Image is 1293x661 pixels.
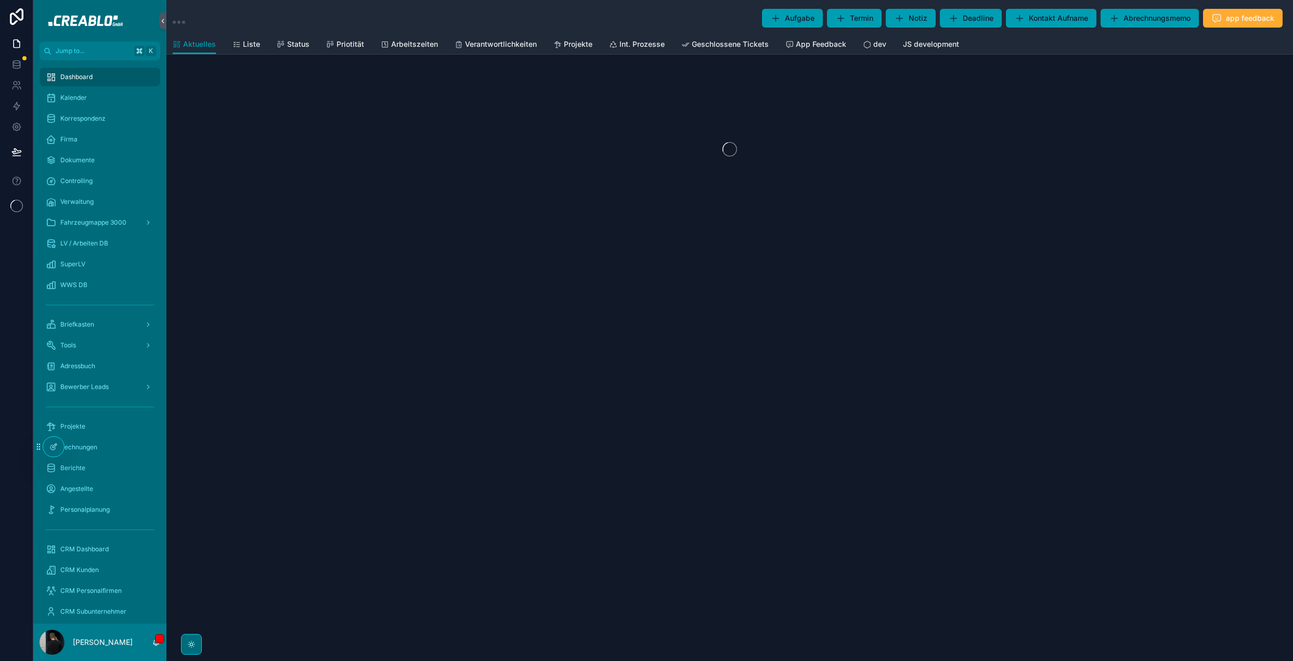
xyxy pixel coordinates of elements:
span: Int. Prozesse [619,39,665,49]
button: app feedback [1203,9,1283,28]
span: Aufgabe [785,13,814,23]
a: Dashboard [40,68,160,86]
span: Geschlossene Tickets [692,39,769,49]
p: [PERSON_NAME] [73,637,133,647]
span: Tools [60,341,76,349]
span: Projekte [564,39,592,49]
a: Adressbuch [40,357,160,375]
span: app feedback [1226,13,1274,23]
span: Bewerber Leads [60,383,109,391]
a: Verantwortlichkeiten [455,35,537,56]
a: Firma [40,130,160,149]
span: Status [287,39,309,49]
a: LV / Arbeiten DB [40,234,160,253]
span: Briefkasten [60,320,94,329]
span: Liste [243,39,260,49]
span: Notiz [909,13,927,23]
a: Kalender [40,88,160,107]
button: Abrechnungsmemo [1101,9,1199,28]
a: Projekte [553,35,592,56]
a: Int. Prozesse [609,35,665,56]
span: JS development [903,39,959,49]
span: Angestellte [60,485,93,493]
span: WWS DB [60,281,87,289]
img: App logo [41,12,158,29]
span: Verwaltung [60,198,94,206]
a: WWS DB [40,276,160,294]
span: Priotität [337,39,364,49]
span: CRM Kunden [60,566,99,574]
span: Termin [850,13,873,23]
span: Projekte [60,422,85,431]
a: Korrespondenz [40,109,160,128]
a: Verwaltung [40,192,160,211]
a: Bewerber Leads [40,378,160,396]
a: CRM Dashboard [40,540,160,559]
a: Aktuelles [173,35,216,55]
span: Kontakt Aufname [1029,13,1088,23]
span: Berichte [60,464,85,472]
button: Notiz [886,9,936,28]
span: Personalplanung [60,506,110,514]
button: Jump to...K [40,42,160,60]
div: scrollable content [33,60,166,624]
a: Status [277,35,309,56]
a: Tools [40,336,160,355]
a: CRM Personalfirmen [40,581,160,600]
a: Priotität [326,35,364,56]
a: Briefkasten [40,315,160,334]
span: Abrechnungsmemo [1123,13,1191,23]
a: dev [863,35,886,56]
span: Jump to... [56,47,130,55]
span: Arbeitszeiten [391,39,438,49]
a: Arbeitszeiten [381,35,438,56]
span: Rechnungen [60,443,97,451]
button: Deadline [940,9,1002,28]
a: Angestellte [40,479,160,498]
button: Kontakt Aufname [1006,9,1096,28]
span: Adressbuch [60,362,95,370]
a: CRM Subunternehmer [40,602,160,621]
span: SuperLV [60,260,85,268]
a: Controlling [40,172,160,190]
a: Geschlossene Tickets [681,35,769,56]
a: Projekte [40,417,160,436]
a: Fahrzeugmappe 3000 [40,213,160,232]
span: LV / Arbeiten DB [60,239,108,248]
span: Dokumente [60,156,95,164]
span: Firma [60,135,77,144]
a: Dokumente [40,151,160,170]
span: Dashboard [60,73,93,81]
a: Rechnungen [40,438,160,457]
span: K [147,47,155,55]
span: Korrespondenz [60,114,106,123]
span: App Feedback [796,39,846,49]
span: Kalender [60,94,87,102]
span: dev [873,39,886,49]
span: CRM Personalfirmen [60,587,122,595]
span: Verantwortlichkeiten [465,39,537,49]
a: Personalplanung [40,500,160,519]
span: Aktuelles [183,39,216,49]
span: CRM Dashboard [60,545,109,553]
button: Aufgabe [762,9,823,28]
span: CRM Subunternehmer [60,607,126,616]
a: Berichte [40,459,160,477]
span: Controlling [60,177,93,185]
button: Termin [827,9,882,28]
a: Liste [232,35,260,56]
span: Fahrzeugmappe 3000 [60,218,126,227]
a: JS development [903,35,959,56]
a: App Feedback [785,35,846,56]
a: SuperLV [40,255,160,274]
a: CRM Kunden [40,561,160,579]
span: Deadline [963,13,993,23]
